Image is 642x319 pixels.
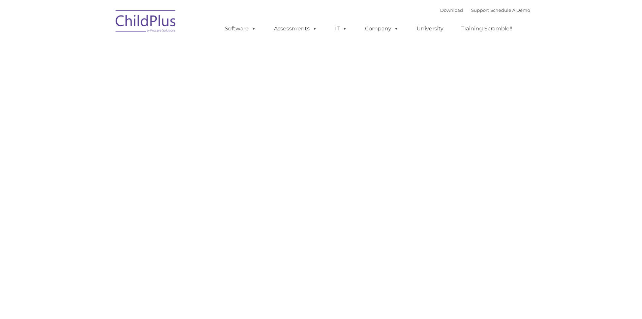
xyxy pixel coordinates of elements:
[267,22,324,35] a: Assessments
[471,7,489,13] a: Support
[440,7,530,13] font: |
[328,22,354,35] a: IT
[112,5,180,39] img: ChildPlus by Procare Solutions
[490,7,530,13] a: Schedule A Demo
[455,22,519,35] a: Training Scramble!!
[358,22,405,35] a: Company
[218,22,263,35] a: Software
[410,22,450,35] a: University
[440,7,463,13] a: Download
